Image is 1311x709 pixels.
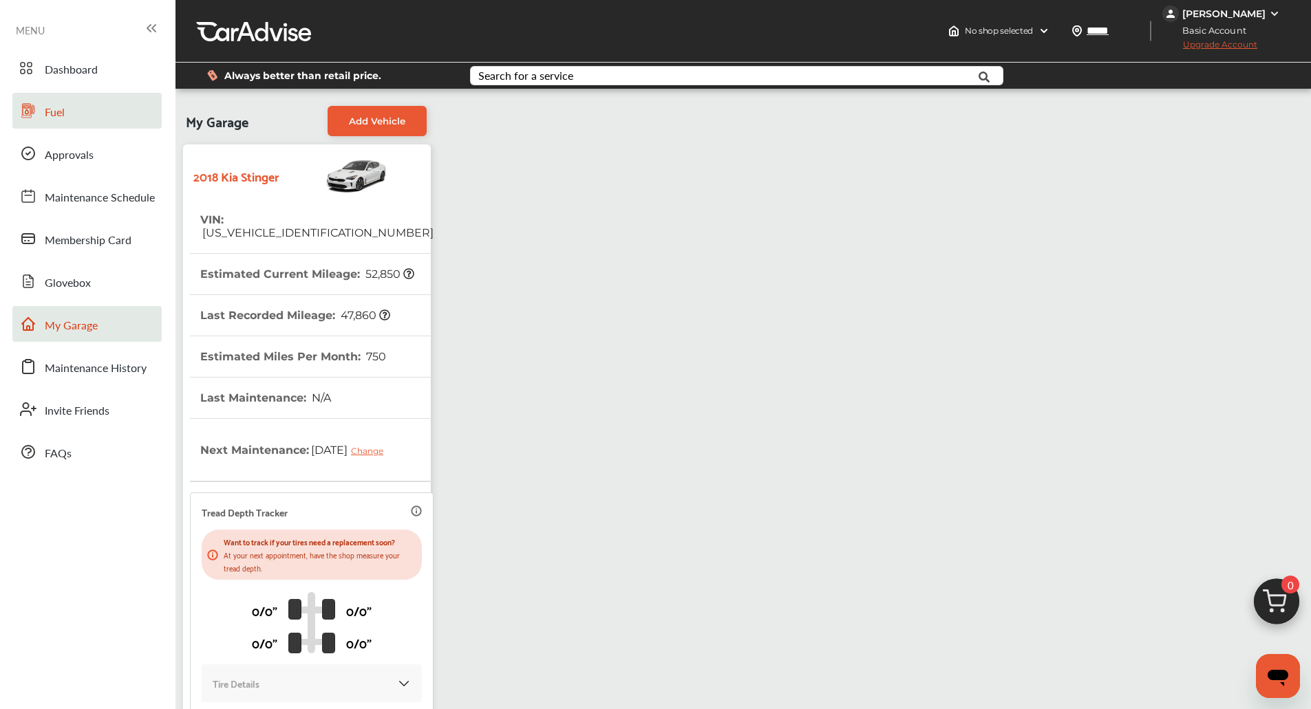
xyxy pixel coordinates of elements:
[200,254,414,294] th: Estimated Current Mileage :
[12,434,162,470] a: FAQs
[1182,8,1266,20] div: [PERSON_NAME]
[346,600,372,621] p: 0/0"
[45,360,147,378] span: Maintenance History
[349,116,405,127] span: Add Vehicle
[364,350,386,363] span: 750
[948,25,959,36] img: header-home-logo.8d720a4f.svg
[252,600,277,621] p: 0/0"
[224,535,416,548] p: Want to track if your tires need a replacement soon?
[1269,8,1280,19] img: WGsFRI8htEPBVLJbROoPRyZpYNWhNONpIPPETTm6eUC0GeLEiAAAAAElFTkSuQmCC
[224,548,416,574] p: At your next appointment, have the shop measure your tread depth.
[309,433,394,467] span: [DATE]
[1162,6,1179,22] img: jVpblrzwTbfkPYzPPzSLxeg0AAAAASUVORK5CYII=
[12,391,162,427] a: Invite Friends
[16,25,45,36] span: MENU
[200,199,434,253] th: VIN :
[200,419,394,481] th: Next Maintenance :
[202,504,288,520] p: Tread Depth Tracker
[328,106,427,136] a: Add Vehicle
[965,25,1033,36] span: No shop selected
[1162,39,1257,56] span: Upgrade Account
[1256,654,1300,698] iframe: Button to launch messaging window
[1072,25,1083,36] img: location_vector.a44bc228.svg
[45,445,72,463] span: FAQs
[45,61,98,79] span: Dashboard
[193,165,279,186] strong: 2018 Kia Stinger
[1244,572,1310,638] img: cart_icon.3d0951e8.svg
[45,317,98,335] span: My Garage
[12,178,162,214] a: Maintenance Schedule
[1164,23,1257,38] span: Basic Account
[339,309,390,322] span: 47,860
[12,93,162,129] a: Fuel
[45,402,109,420] span: Invite Friends
[45,104,65,122] span: Fuel
[12,349,162,384] a: Maintenance History
[288,591,335,653] img: tire_track_logo.b900bcbc.svg
[213,675,259,691] p: Tire Details
[200,336,386,377] th: Estimated Miles Per Month :
[12,263,162,299] a: Glovebox
[351,446,390,456] div: Change
[207,69,217,81] img: dollor_label_vector.a70140d1.svg
[346,632,372,653] p: 0/0"
[224,71,381,80] span: Always better than retail price.
[45,189,155,207] span: Maintenance Schedule
[252,632,277,653] p: 0/0"
[1150,21,1151,41] img: header-divider.bc55588e.svg
[12,221,162,257] a: Membership Card
[45,146,94,164] span: Approvals
[200,378,331,418] th: Last Maintenance :
[1281,576,1299,593] span: 0
[12,306,162,342] a: My Garage
[12,50,162,86] a: Dashboard
[397,677,411,690] img: KOKaJQAAAABJRU5ErkJggg==
[200,295,390,336] th: Last Recorded Mileage :
[45,232,131,250] span: Membership Card
[310,391,331,404] span: N/A
[12,135,162,171] a: Approvals
[478,70,573,81] div: Search for a service
[186,106,248,136] span: My Garage
[279,151,388,199] img: Vehicle
[200,226,434,239] span: [US_VEHICLE_IDENTIFICATION_NUMBER]
[45,274,91,292] span: Glovebox
[363,268,414,281] span: 52,850
[1038,25,1049,36] img: header-down-arrow.9dd2ce7d.svg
